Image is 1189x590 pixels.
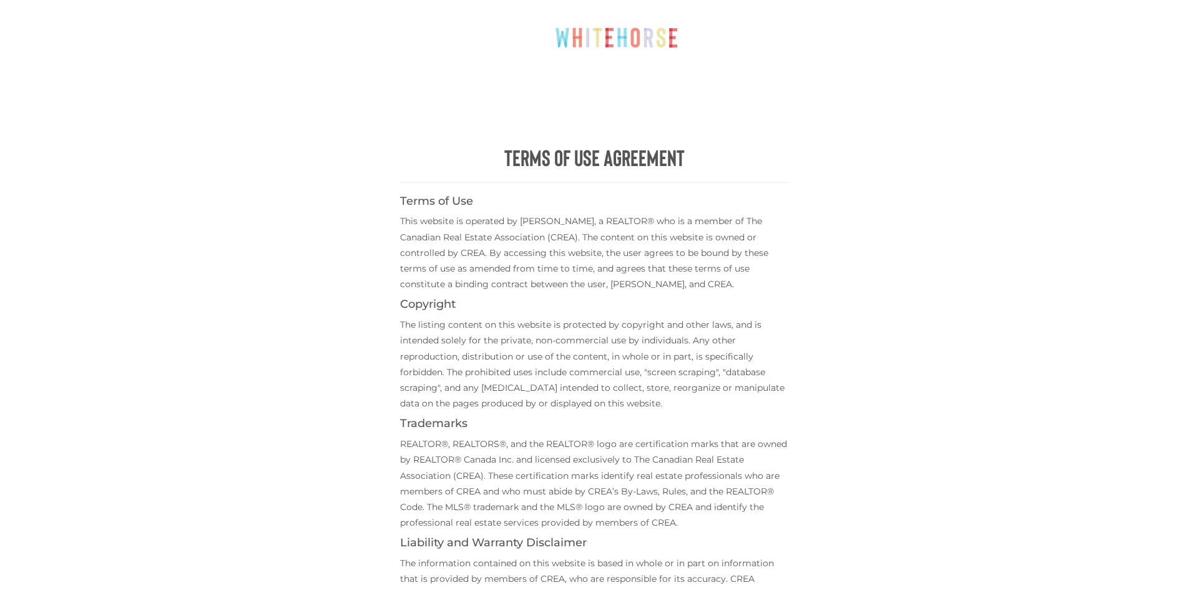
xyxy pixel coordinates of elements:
[400,214,789,292] p: This website is operated by [PERSON_NAME], a REALTOR® who is a member of The Canadian Real Estate...
[252,77,938,102] nav: Menu
[400,436,789,531] p: REALTOR®, REALTORS®, and the REALTOR® logo are certification marks that are owned by REALTOR® Can...
[716,10,939,42] a: Call or Text [PERSON_NAME]: [PHONE_NUMBER]
[400,195,789,208] h4: Terms of Use
[648,77,805,102] a: About [PERSON_NAME]
[731,17,924,35] span: Call or Text [PERSON_NAME]: [PHONE_NUMBER]
[400,317,789,411] p: The listing content on this website is protected by copyright and other laws, and is intended sol...
[400,537,789,549] h4: Liability and Warranty Disclaimer
[362,77,499,102] a: Explore Whitehorse
[821,77,894,102] a: Listings
[296,77,346,102] a: Home
[400,298,789,311] h4: Copyright
[400,418,789,430] h4: Trademarks
[515,77,567,102] a: Buy
[582,77,632,102] a: Sell
[400,145,789,170] h1: Terms of Use Agreement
